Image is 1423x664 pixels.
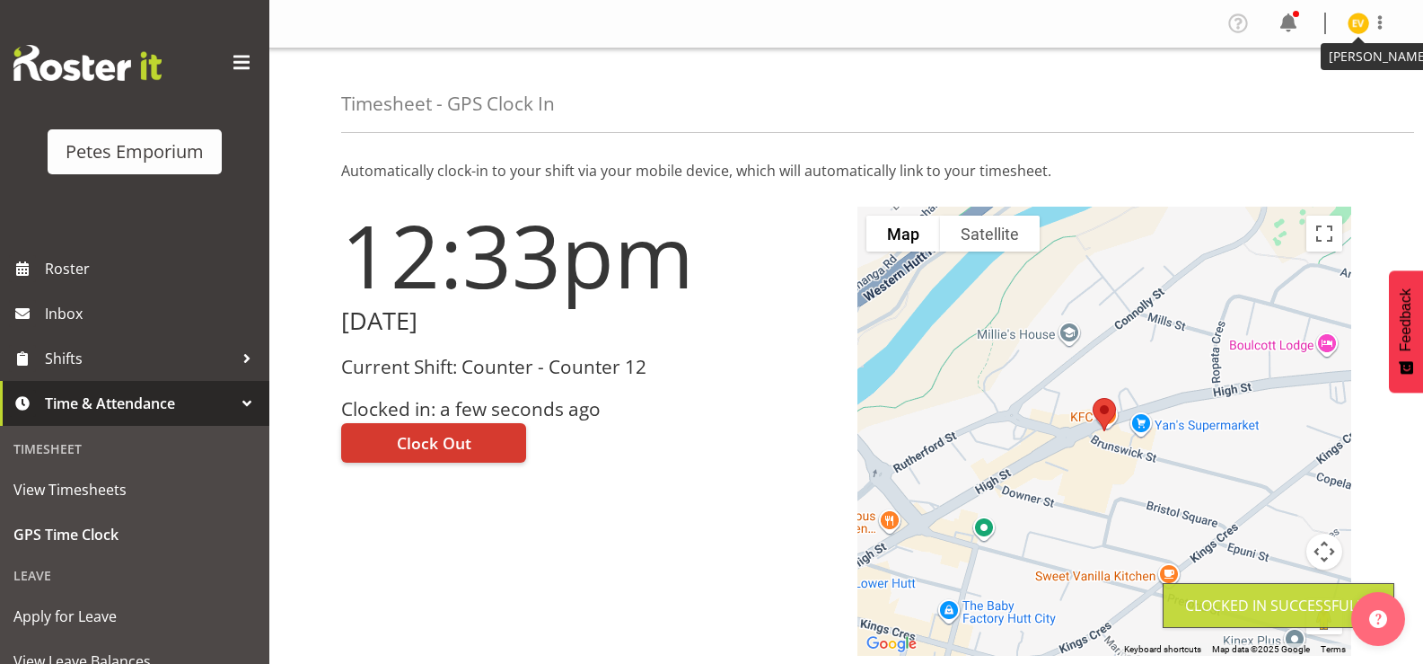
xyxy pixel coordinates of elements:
button: Toggle fullscreen view [1306,216,1342,252]
img: Rosterit website logo [13,45,162,81]
span: GPS Time Clock [13,521,256,548]
span: Map data ©2025 Google [1212,644,1310,654]
p: Automatically clock-in to your shift via your mobile device, which will automatically link to you... [341,160,1351,181]
a: View Timesheets [4,467,265,512]
img: eva-vailini10223.jpg [1348,13,1369,34]
span: Roster [45,255,260,282]
button: Keyboard shortcuts [1124,643,1201,656]
h3: Clocked in: a few seconds ago [341,399,836,420]
img: help-xxl-2.png [1369,610,1387,628]
div: Leave [4,557,265,594]
a: Terms (opens in new tab) [1321,644,1346,654]
span: View Timesheets [13,476,256,503]
button: Map camera controls [1306,534,1342,570]
a: GPS Time Clock [4,512,265,557]
h2: [DATE] [341,307,836,335]
button: Feedback - Show survey [1389,270,1423,393]
a: Apply for Leave [4,594,265,639]
div: Timesheet [4,430,265,467]
a: Open this area in Google Maps (opens a new window) [862,633,921,656]
h1: 12:33pm [341,207,836,304]
span: Shifts [45,345,233,372]
h3: Current Shift: Counter - Counter 12 [341,357,836,377]
span: Feedback [1398,288,1414,351]
button: Show street map [866,216,940,252]
img: Google [862,633,921,656]
button: Clock Out [341,423,526,463]
span: Time & Attendance [45,390,233,417]
span: Inbox [45,300,260,327]
div: Petes Emporium [66,138,204,165]
button: Show satellite imagery [940,216,1040,252]
div: Clocked in Successfully [1185,595,1372,616]
span: Apply for Leave [13,603,256,630]
h4: Timesheet - GPS Clock In [341,93,555,114]
span: Clock Out [397,431,471,455]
